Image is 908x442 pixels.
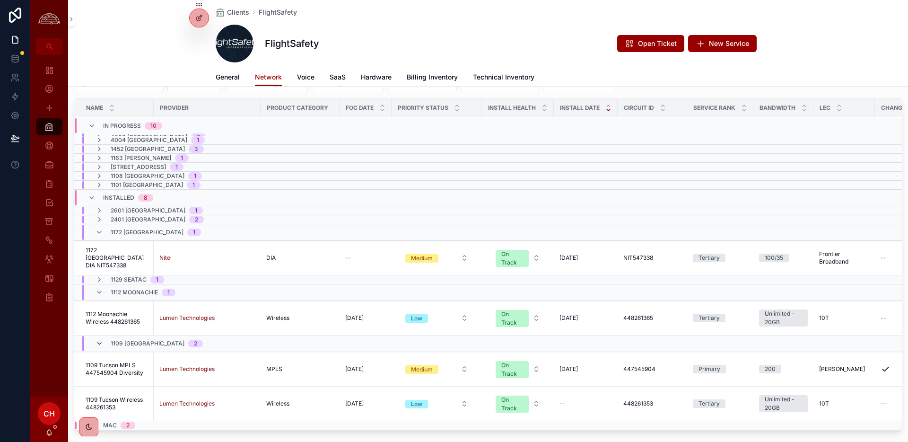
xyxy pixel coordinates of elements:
span: Billing Inventory [407,72,458,82]
a: Select Button [397,360,476,378]
a: 10T [819,314,869,322]
div: Medium [411,254,433,263]
span: [DATE] [559,365,578,373]
a: 10T [819,400,869,407]
span: 4008 [GEOGRAPHIC_DATA] [111,133,187,141]
span: MAC [103,422,117,429]
span: Installed [103,194,134,202]
div: On Track [501,361,523,378]
span: Bandwidth [760,104,795,112]
span: Service Rank [693,104,735,112]
a: Select Button [397,249,476,267]
span: DIA [266,254,276,262]
a: Tertiary [693,399,748,408]
button: Select Button [488,391,548,416]
span: -- [559,400,565,407]
div: Unlimited - 20GB [765,395,802,412]
span: FOC Date [346,104,374,112]
span: 1163 [PERSON_NAME] [111,154,171,162]
span: LEC [820,104,830,112]
a: [DATE] [559,365,612,373]
button: Select Button [488,356,548,382]
button: New Service [688,35,757,52]
a: [DATE] [345,314,386,322]
a: Frontier Broadband [819,250,869,265]
span: 1452 [GEOGRAPHIC_DATA] [111,145,185,153]
a: 200 [759,365,808,373]
span: 448261365 [623,314,653,322]
div: On Track [501,310,523,327]
a: Wireless [266,400,334,407]
span: 1112 Moonachie Wireless 448261365 [86,310,148,326]
img: App logo [36,12,62,27]
span: 448261353 [623,400,653,407]
span: Open Ticket [638,39,677,48]
a: 1109 Tucson Wireless 448261353 [86,396,148,411]
h1: FlightSafety [265,37,319,50]
div: Unlimited - 20GB [765,309,802,327]
span: [DATE] [559,254,578,262]
div: Low [411,314,422,323]
a: Select Button [488,390,548,417]
a: Lumen Technologies [159,314,215,322]
a: Lumen Technologies [159,400,215,407]
span: Circuit ID [624,104,654,112]
a: Lumen Technologies [159,314,255,322]
a: Lumen Technologies [159,365,215,373]
span: -- [881,400,886,407]
a: 1172 [GEOGRAPHIC_DATA] DIA NIT547338 [86,247,148,269]
a: Select Button [397,395,476,413]
span: [DATE] [559,314,578,322]
button: Select Button [398,309,476,327]
a: [DATE] [559,254,612,262]
span: 1101 [GEOGRAPHIC_DATA] [111,181,183,189]
span: 4004 [GEOGRAPHIC_DATA] [111,136,187,144]
span: In Progress [103,122,141,130]
a: [DATE] [559,314,612,322]
span: Install Health [488,104,536,112]
span: Priority Status [398,104,448,112]
span: General [216,72,240,82]
a: Wireless [266,314,334,322]
a: [DATE] [345,365,386,373]
span: -- [881,254,886,262]
span: [DATE] [345,314,364,322]
span: 1109 [GEOGRAPHIC_DATA] [111,340,184,347]
span: -- [345,254,351,262]
a: Lumen Technologies [159,400,255,407]
span: 2601 [GEOGRAPHIC_DATA] [111,207,185,214]
div: 8 [144,194,148,202]
div: 2 [197,133,200,141]
div: 1 [194,172,196,180]
div: 10 [150,122,157,130]
span: CH [44,408,55,419]
a: Select Button [488,245,548,271]
span: SaaS [330,72,346,82]
span: [PERSON_NAME] [819,365,865,373]
a: Select Button [397,309,476,327]
span: Install Date [560,104,600,112]
div: 1 [195,207,197,214]
button: Select Button [488,305,548,331]
div: 1 [197,136,199,144]
a: 100/35 [759,254,808,262]
span: [DATE] [345,365,364,373]
div: 1 [156,276,158,283]
div: Primary [698,365,720,373]
a: 1109 Tucson MPLS 447545904 Diversity [86,362,148,377]
button: Open Ticket [617,35,684,52]
a: Network [255,69,282,87]
div: On Track [501,396,523,413]
span: Nitel [159,254,172,262]
span: Wireless [266,314,289,322]
div: scrollable content [30,55,68,318]
a: 448261353 [623,400,681,407]
a: Tertiary [693,254,748,262]
a: MPLS [266,365,334,373]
